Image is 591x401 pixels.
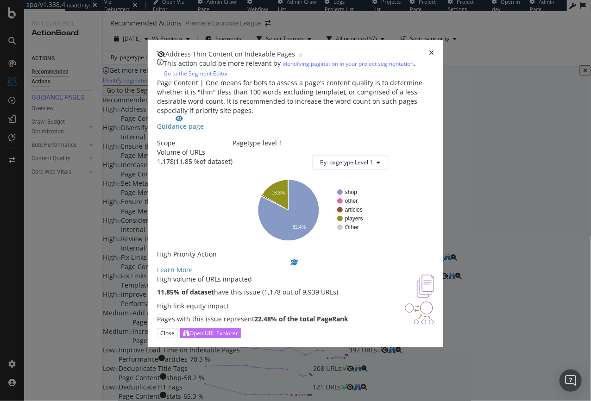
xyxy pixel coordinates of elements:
div: info banner [157,59,434,78]
a: Learn More [157,259,434,275]
div: One means for bots to assess a page's content quality is to determine whether it is "thin" (less ... [157,78,434,115]
div: Open Intercom Messenger [560,370,582,392]
text: players [345,215,363,222]
text: 82.4% [293,225,306,230]
div: Learn More [157,265,434,275]
div: Volume of URLs [157,148,233,157]
div: 1,178 [157,157,174,166]
span: Address Thin Content on Indexable Pages [165,50,295,58]
text: other [345,198,358,204]
div: ( 11.85 % of dataset ) [174,157,233,166]
button: Open URL Explorer [180,328,241,338]
strong: 11.85% of dataset [157,288,214,296]
div: High link equity impact [157,301,348,311]
span: | [200,78,204,87]
span: Page Content [157,78,198,87]
a: identifying pagination in your project segmentation [283,59,414,69]
div: Scope [157,138,233,148]
div: This action could be more relevant by . [163,59,415,78]
text: 16.3% [272,190,285,195]
button: By: pagetype Level 1 [312,155,388,170]
div: eye-slash [157,51,165,57]
svg: A chart. [240,177,388,242]
div: Close [160,329,175,337]
strong: 22.48% of the total PageRank [254,314,348,323]
text: Other [345,224,359,231]
div: Open URL Explorer [189,329,238,337]
img: e5DMFwAAAABJRU5ErkJggg== [417,275,434,298]
p: Pages with this issue represent [157,314,348,324]
text: shop [345,189,357,195]
p: have this issue (1,178 out of 9,939 URLs) [157,288,338,297]
a: Guidance page [157,115,204,131]
div: High volume of URLs impacted [157,275,338,284]
span: By: pagetype Level 1 [320,158,373,166]
img: DDxVyA23.png [405,301,434,325]
text: articles [345,207,363,213]
div: Guidance page [157,122,204,131]
div: times [429,50,434,59]
div: modal [148,40,443,347]
span: High Priority Action [157,250,217,258]
div: Pagetype level 1 [233,138,396,148]
img: Equal [299,54,302,56]
a: Go to the Segment Editor [163,69,228,78]
button: Close [157,328,178,338]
